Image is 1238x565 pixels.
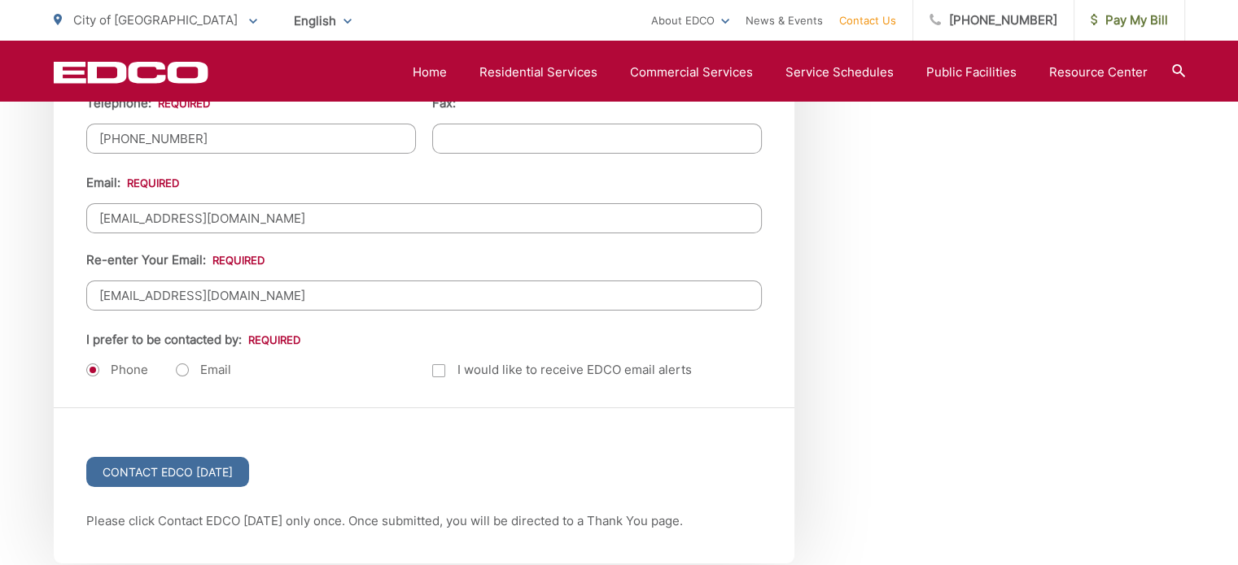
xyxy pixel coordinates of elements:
[86,96,210,111] label: Telephone:
[86,332,300,347] label: I prefer to be contacted by:
[479,63,597,82] a: Residential Services
[86,362,148,378] label: Phone
[839,11,896,30] a: Contact Us
[86,253,265,267] label: Re-enter Your Email:
[1049,63,1148,82] a: Resource Center
[86,176,179,190] label: Email:
[282,7,364,35] span: English
[432,360,692,380] label: I would like to receive EDCO email alerts
[1091,11,1168,30] span: Pay My Bill
[54,61,208,84] a: EDCD logo. Return to the homepage.
[630,63,753,82] a: Commercial Services
[73,12,238,28] span: City of [GEOGRAPHIC_DATA]
[413,63,447,82] a: Home
[86,511,762,531] p: Please click Contact EDCO [DATE] only once. Once submitted, you will be directed to a Thank You p...
[651,11,729,30] a: About EDCO
[926,63,1017,82] a: Public Facilities
[86,457,249,487] input: Contact EDCO [DATE]
[432,96,456,111] label: Fax:
[785,63,894,82] a: Service Schedules
[746,11,823,30] a: News & Events
[176,362,231,378] label: Email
